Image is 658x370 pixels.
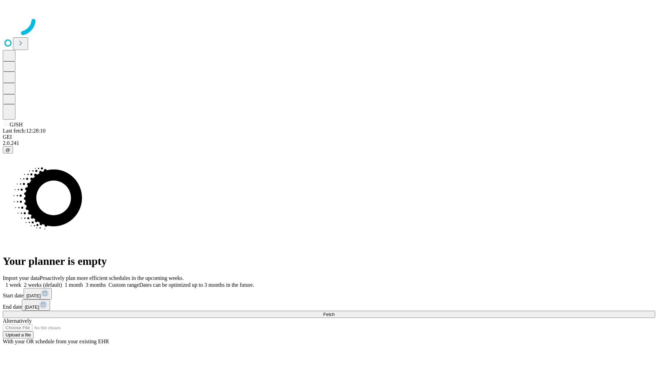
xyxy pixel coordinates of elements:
[3,299,655,311] div: End date
[3,331,34,338] button: Upload a file
[86,282,106,288] span: 3 months
[40,275,184,281] span: Proactively plan more efficient schedules in the upcoming weeks.
[323,312,334,317] span: Fetch
[139,282,254,288] span: Dates can be optimized up to 3 months in the future.
[10,122,23,127] span: GJSH
[3,140,655,146] div: 2.0.241
[5,147,10,152] span: @
[22,299,50,311] button: [DATE]
[109,282,139,288] span: Custom range
[24,288,52,299] button: [DATE]
[3,318,32,324] span: Alternatively
[3,311,655,318] button: Fetch
[3,255,655,268] h1: Your planner is empty
[26,293,41,298] span: [DATE]
[3,288,655,299] div: Start date
[3,128,46,134] span: Last fetch: 12:28:10
[3,146,13,153] button: @
[3,275,40,281] span: Import your data
[24,282,62,288] span: 2 weeks (default)
[25,305,39,310] span: [DATE]
[65,282,83,288] span: 1 month
[3,338,109,344] span: With your OR schedule from your existing EHR
[3,134,655,140] div: GEI
[5,282,21,288] span: 1 week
